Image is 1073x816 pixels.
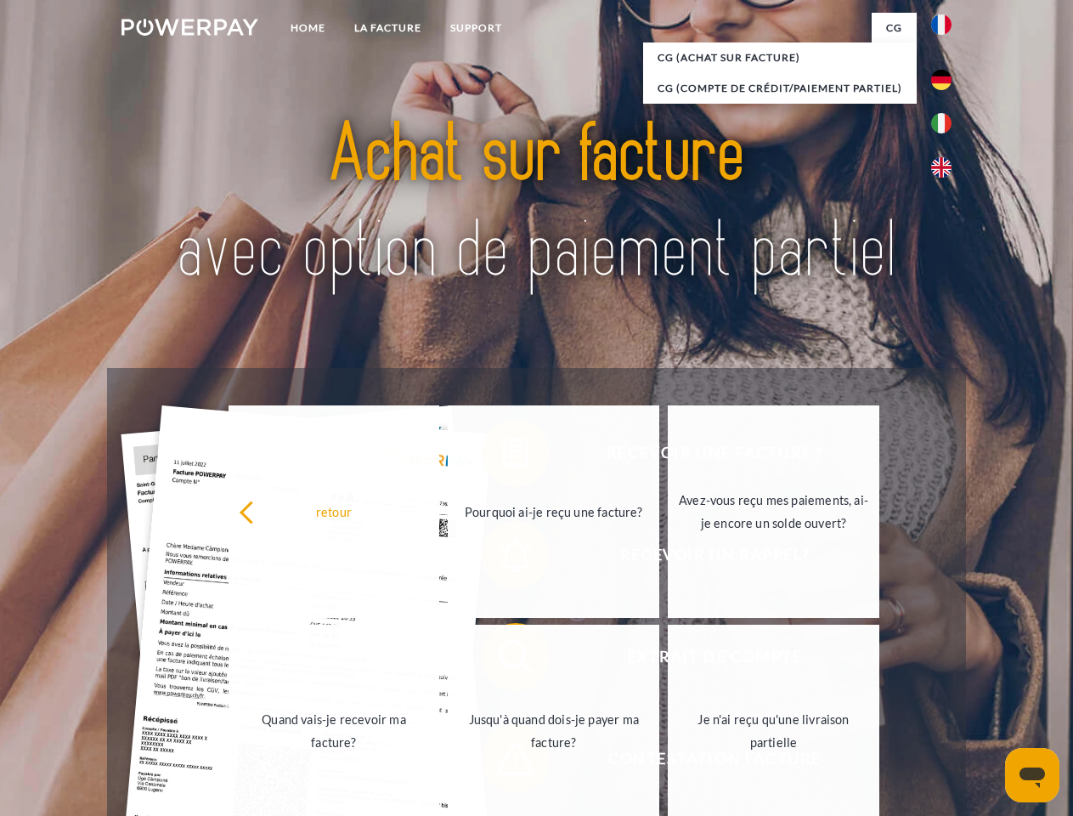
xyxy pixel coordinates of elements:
div: Je n'ai reçu qu'une livraison partielle [678,708,869,754]
img: it [931,113,952,133]
div: Jusqu'à quand dois-je payer ma facture? [458,708,649,754]
img: title-powerpay_fr.svg [162,82,911,326]
div: Quand vais-je recevoir ma facture? [239,708,430,754]
img: en [931,157,952,178]
img: de [931,70,952,90]
a: Support [436,13,517,43]
div: retour [239,500,430,523]
img: fr [931,14,952,35]
a: LA FACTURE [340,13,436,43]
a: CG (achat sur facture) [643,42,917,73]
a: Avez-vous reçu mes paiements, ai-je encore un solde ouvert? [668,405,879,618]
a: CG (Compte de crédit/paiement partiel) [643,73,917,104]
img: logo-powerpay-white.svg [121,19,258,36]
iframe: Bouton de lancement de la fenêtre de messagerie [1005,748,1059,802]
div: Pourquoi ai-je reçu une facture? [458,500,649,523]
a: Home [276,13,340,43]
a: CG [872,13,917,43]
div: Avez-vous reçu mes paiements, ai-je encore un solde ouvert? [678,489,869,535]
